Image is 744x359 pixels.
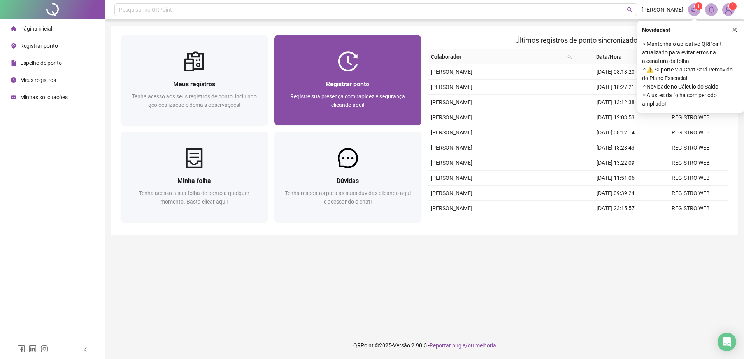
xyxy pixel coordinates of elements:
[642,5,683,14] span: [PERSON_NAME]
[695,2,702,10] sup: 1
[642,91,739,108] span: ⚬ Ajustes da folha com período ampliado!
[20,60,62,66] span: Espelho de ponto
[17,345,25,353] span: facebook
[642,40,739,65] span: ⚬ Mantenha o aplicativo QRPoint atualizado para evitar erros na assinatura da folha!
[575,49,649,64] th: Data/Hora
[578,95,653,110] td: [DATE] 13:12:38
[653,216,728,231] td: REGISTRO WEB
[11,77,16,83] span: clock-circle
[29,345,37,353] span: linkedin
[20,77,56,83] span: Meus registros
[732,3,734,9] span: 1
[431,175,472,181] span: [PERSON_NAME]
[274,35,422,125] a: Registrar pontoRegistre sua presença com rapidez e segurança clicando aqui!
[173,80,215,88] span: Meus registros
[578,201,653,216] td: [DATE] 23:15:57
[578,155,653,171] td: [DATE] 13:22:09
[11,43,16,49] span: environment
[566,51,574,63] span: search
[20,43,58,49] span: Registrar ponto
[642,26,670,34] span: Novidades !
[578,80,653,95] td: [DATE] 18:27:21
[11,26,16,31] span: home
[121,132,268,222] a: Minha folhaTenha acesso a sua folha de ponto a qualquer momento. Basta clicar aqui!
[567,54,572,59] span: search
[642,82,739,91] span: ⚬ Novidade no Cálculo do Saldo!
[691,6,698,13] span: notification
[431,160,472,166] span: [PERSON_NAME]
[431,114,472,120] span: [PERSON_NAME]
[105,332,744,359] footer: QRPoint © 2025 - 2.90.5 -
[285,190,411,205] span: Tenha respostas para as suas dúvidas clicando aqui e acessando o chat!
[431,145,472,151] span: [PERSON_NAME]
[578,140,653,155] td: [DATE] 18:28:43
[430,342,496,349] span: Reportar bug e/ou melhoria
[723,4,734,16] img: 84066
[732,27,737,33] span: close
[578,64,653,80] td: [DATE] 08:18:20
[515,36,641,44] span: Últimos registros de ponto sincronizados
[578,110,653,125] td: [DATE] 12:03:53
[20,94,68,100] span: Minhas solicitações
[11,94,16,100] span: schedule
[718,333,736,351] div: Open Intercom Messenger
[274,132,422,222] a: DúvidasTenha respostas para as suas dúvidas clicando aqui e acessando o chat!
[431,69,472,75] span: [PERSON_NAME]
[708,6,715,13] span: bell
[653,171,728,186] td: REGISTRO WEB
[729,2,737,10] sup: Atualize o seu contato no menu Meus Dados
[578,216,653,231] td: [DATE] 18:55:27
[177,177,211,185] span: Minha folha
[337,177,359,185] span: Dúvidas
[653,125,728,140] td: REGISTRO WEB
[627,7,633,13] span: search
[578,125,653,140] td: [DATE] 08:12:14
[393,342,410,349] span: Versão
[642,65,739,82] span: ⚬ ⚠️ Suporte Via Chat Será Removido do Plano Essencial
[431,190,472,196] span: [PERSON_NAME]
[11,60,16,66] span: file
[578,171,653,186] td: [DATE] 11:51:06
[653,140,728,155] td: REGISTRO WEB
[578,186,653,201] td: [DATE] 09:39:24
[431,84,472,90] span: [PERSON_NAME]
[697,3,700,9] span: 1
[653,201,728,216] td: REGISTRO WEB
[431,52,564,61] span: Colaborador
[431,205,472,211] span: [PERSON_NAME]
[326,80,369,88] span: Registrar ponto
[40,345,48,353] span: instagram
[82,347,88,352] span: left
[132,93,257,108] span: Tenha acesso aos seus registros de ponto, incluindo geolocalização e demais observações!
[653,110,728,125] td: REGISTRO WEB
[139,190,249,205] span: Tenha acesso a sua folha de ponto a qualquer momento. Basta clicar aqui!
[431,99,472,105] span: [PERSON_NAME]
[653,186,728,201] td: REGISTRO WEB
[653,155,728,171] td: REGISTRO WEB
[578,52,640,61] span: Data/Hora
[121,35,268,125] a: Meus registrosTenha acesso aos seus registros de ponto, incluindo geolocalização e demais observa...
[20,26,52,32] span: Página inicial
[290,93,405,108] span: Registre sua presença com rapidez e segurança clicando aqui!
[431,129,472,136] span: [PERSON_NAME]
